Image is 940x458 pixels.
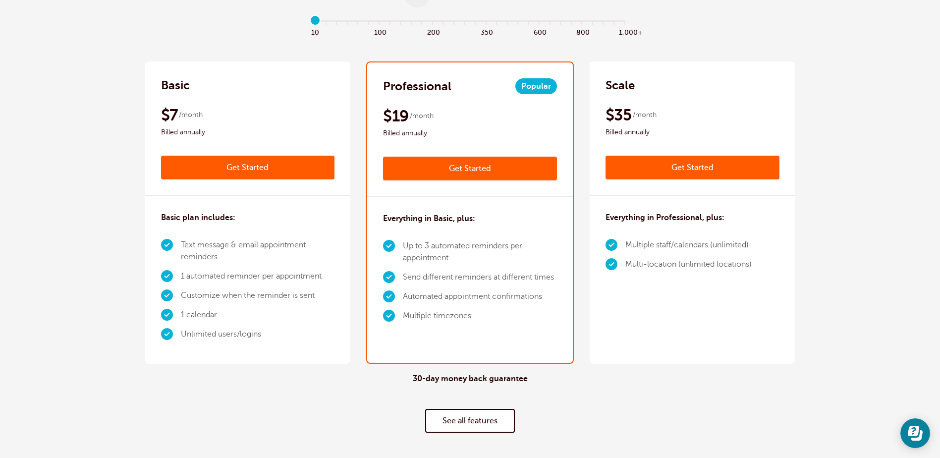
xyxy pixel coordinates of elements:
[179,109,203,121] span: /month
[606,77,635,93] h2: Scale
[410,110,434,122] span: /month
[515,78,557,94] span: Popular
[427,26,438,37] span: 200
[181,286,335,305] li: Customize when the reminder is sent
[413,374,528,384] h4: 30-day money back guarantee
[161,77,190,93] h2: Basic
[161,105,178,125] span: $7
[383,157,557,180] a: Get Started
[633,109,657,121] span: /month
[161,156,335,179] a: Get Started
[606,156,779,179] a: Get Started
[161,126,335,138] span: Billed annually
[619,26,630,37] span: 1,000+
[425,409,515,433] a: See all features
[383,106,408,126] span: $19
[534,26,545,37] span: 600
[383,78,451,94] h2: Professional
[606,105,631,125] span: $35
[900,418,930,448] iframe: Resource center
[383,213,475,225] h3: Everything in Basic, plus:
[161,212,235,224] h3: Basic plan includes:
[181,325,335,344] li: Unlimited users/logins
[606,212,724,224] h3: Everything in Professional, plus:
[576,26,587,37] span: 800
[606,126,779,138] span: Billed annually
[181,305,335,325] li: 1 calendar
[383,127,557,139] span: Billed annually
[625,235,752,255] li: Multiple staff/calendars (unlimited)
[403,268,557,287] li: Send different reminders at different times
[310,26,321,37] span: 10
[403,306,557,326] li: Multiple timezones
[374,26,385,37] span: 100
[181,235,335,267] li: Text message & email appointment reminders
[181,267,335,286] li: 1 automated reminder per appointment
[403,287,557,306] li: Automated appointment confirmations
[481,26,492,37] span: 350
[625,255,752,274] li: Multi-location (unlimited locations)
[403,236,557,268] li: Up to 3 automated reminders per appointment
